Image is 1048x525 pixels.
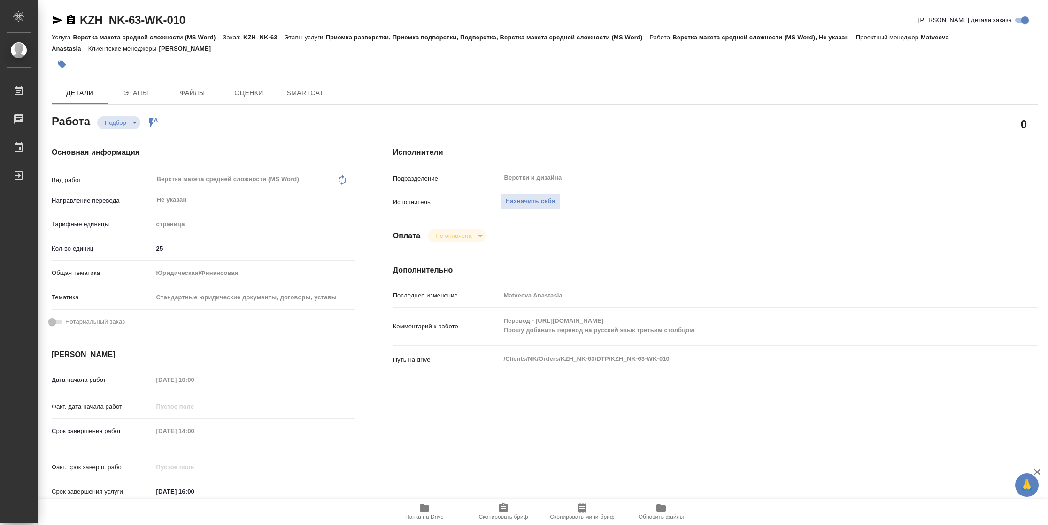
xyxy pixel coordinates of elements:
p: Направление перевода [52,196,153,205]
input: ✎ Введи что-нибудь [153,242,355,255]
span: Папка на Drive [405,514,444,520]
button: Назначить себя [501,193,561,210]
h4: Дополнительно [393,265,1038,276]
p: [PERSON_NAME] [159,45,218,52]
span: Назначить себя [506,196,555,207]
p: Клиентские менеджеры [88,45,159,52]
p: Услуга [52,34,73,41]
p: Исполнитель [393,198,501,207]
button: Скопировать мини-бриф [543,499,622,525]
a: KZH_NK-63-WK-010 [80,14,185,26]
p: Комментарий к работе [393,322,501,331]
input: Пустое поле [153,424,235,438]
button: Скопировать ссылку для ЯМессенджера [52,15,63,26]
h2: Работа [52,112,90,129]
button: Скопировать бриф [464,499,543,525]
div: Юридическая/Финансовая [153,265,355,281]
button: Не оплачена [432,232,474,240]
p: Тематика [52,293,153,302]
p: Общая тематика [52,268,153,278]
p: Дата начала работ [52,375,153,385]
p: Путь на drive [393,355,501,365]
span: Файлы [170,87,215,99]
p: Тарифные единицы [52,220,153,229]
button: Папка на Drive [385,499,464,525]
span: Скопировать мини-бриф [550,514,614,520]
p: Проектный менеджер [856,34,921,41]
p: KZH_NK-63 [243,34,285,41]
span: Нотариальный заказ [65,317,125,327]
input: Пустое поле [153,400,235,413]
p: Кол-во единиц [52,244,153,253]
h4: [PERSON_NAME] [52,349,355,360]
span: Этапы [114,87,159,99]
button: 🙏 [1015,473,1039,497]
textarea: Перевод - [URL][DOMAIN_NAME] Прошу добавить перевод на русский язык третьим столбцом [501,313,984,338]
p: Приемка разверстки, Приемка подверстки, Подверстка, Верстка макета средней сложности (MS Word) [325,34,649,41]
div: Подбор [97,116,140,129]
button: Скопировать ссылку [65,15,77,26]
span: SmartCat [283,87,328,99]
button: Обновить файлы [622,499,701,525]
span: 🙏 [1019,475,1035,495]
span: Обновить файлы [639,514,684,520]
textarea: /Clients/NK/Orders/KZH_NK-63/DTP/KZH_NK-63-WK-010 [501,351,984,367]
p: Вид работ [52,175,153,185]
span: Оценки [226,87,271,99]
p: Факт. срок заверш. работ [52,463,153,472]
button: Добавить тэг [52,54,72,75]
input: Пустое поле [153,460,235,474]
p: Срок завершения работ [52,426,153,436]
span: Детали [57,87,102,99]
p: Matveeva Anastasia [52,34,949,52]
h2: 0 [1021,116,1027,132]
input: Пустое поле [501,289,984,302]
p: Верстка макета средней сложности (MS Word) [73,34,223,41]
p: Подразделение [393,174,501,183]
p: Заказ: [223,34,243,41]
p: Срок завершения услуги [52,487,153,496]
input: ✎ Введи что-нибудь [153,485,235,498]
div: страница [153,216,355,232]
input: Пустое поле [153,373,235,387]
div: Стандартные юридические документы, договоры, уставы [153,289,355,305]
span: Скопировать бриф [478,514,528,520]
p: Этапы услуги [285,34,326,41]
p: Верстка макета средней сложности (MS Word), Не указан [672,34,856,41]
h4: Исполнители [393,147,1038,158]
span: [PERSON_NAME] детали заказа [918,15,1012,25]
button: Подбор [102,119,129,127]
p: Последнее изменение [393,291,501,300]
h4: Оплата [393,230,421,242]
p: Работа [650,34,673,41]
p: Факт. дата начала работ [52,402,153,411]
h4: Основная информация [52,147,355,158]
div: Подбор [428,229,485,242]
